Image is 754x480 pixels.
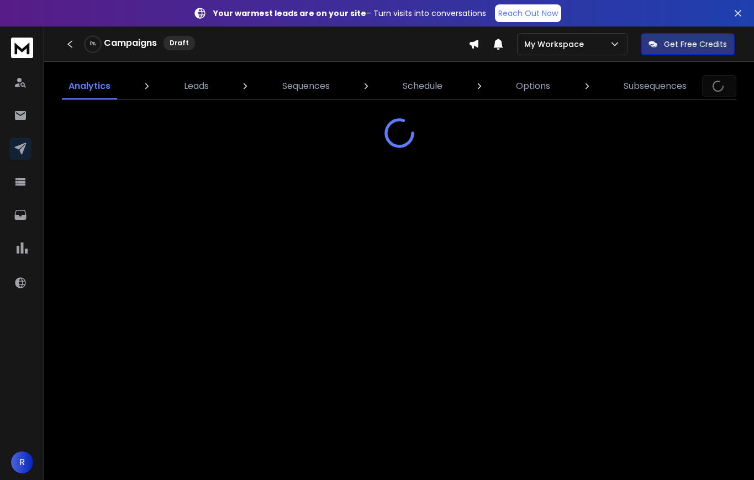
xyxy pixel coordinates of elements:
[213,8,486,19] p: – Turn visits into conversations
[664,39,727,50] p: Get Free Credits
[498,8,558,19] p: Reach Out Now
[516,80,550,93] p: Options
[11,451,33,473] button: R
[617,73,693,99] a: Subsequences
[104,36,157,50] h1: Campaigns
[11,38,33,58] img: logo
[509,73,557,99] a: Options
[184,80,209,93] p: Leads
[62,73,117,99] a: Analytics
[68,80,110,93] p: Analytics
[90,41,96,48] p: 0 %
[524,39,588,50] p: My Workspace
[213,8,366,19] strong: Your warmest leads are on your site
[177,73,215,99] a: Leads
[624,80,687,93] p: Subsequences
[495,4,561,22] a: Reach Out Now
[282,80,330,93] p: Sequences
[403,80,442,93] p: Schedule
[641,33,735,55] button: Get Free Credits
[164,36,195,50] div: Draft
[276,73,336,99] a: Sequences
[396,73,449,99] a: Schedule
